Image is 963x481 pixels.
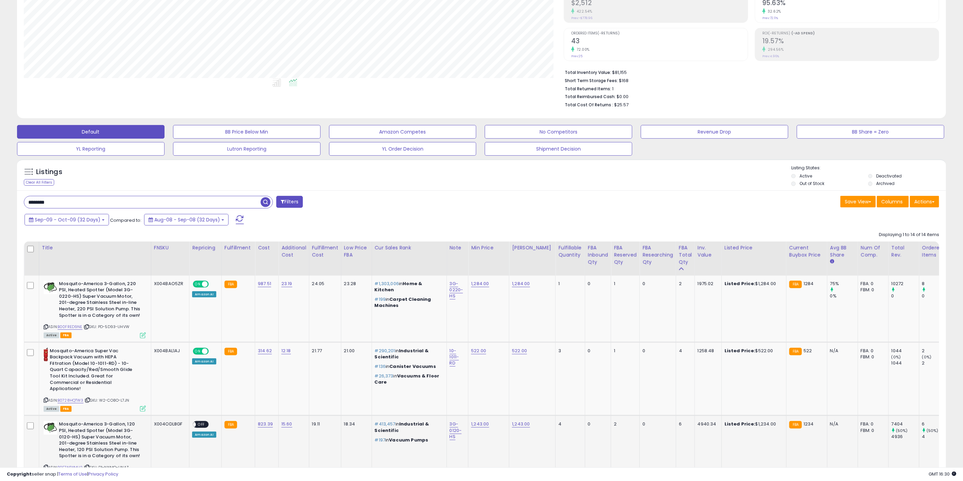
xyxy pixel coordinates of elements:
div: Current Buybox Price [789,244,824,259]
small: (0%) [922,354,932,360]
small: FBA [789,421,802,429]
a: 23.19 [281,280,292,287]
div: 0 [922,293,950,299]
div: X004BAO5ZR [154,281,184,287]
span: Columns [881,198,903,205]
div: Cost [258,244,276,251]
span: Industrial & Scientific [375,347,429,360]
h2: 19.57% [762,37,939,46]
div: 2 [922,360,950,366]
span: $25.57 [614,102,628,108]
b: (-Returns) [768,31,790,35]
b: Mosquito-America 3-Gallon, 120 PSI, Heated Spotter (Model 3G-0120-HS) Super Vacuum Motor, 201-deg... [59,421,142,461]
span: ROI [762,31,939,35]
div: 0 [891,293,919,299]
b: (-Ad Spend) [791,31,815,36]
div: 0% [830,293,858,299]
small: FBA [789,348,802,355]
div: 2 [614,421,634,427]
div: 19.11 [312,421,336,427]
div: Amazon AI [192,358,216,364]
span: Canister Vacuums [390,363,436,370]
p: in [375,363,441,370]
div: 1975.02 [698,281,716,287]
div: Fulfillable Quantity [558,244,582,259]
p: in [375,281,441,293]
a: 1,284.00 [512,280,530,287]
div: Ordered Items [922,244,947,259]
small: Prev: 4.96% [762,54,779,58]
button: Actions [910,196,939,207]
small: 32.62% [765,9,781,14]
button: BB Price Below Min [173,125,321,139]
button: Filters [276,196,303,208]
b: Listed Price: [725,421,756,427]
a: 12.18 [281,347,291,354]
span: 1234 [804,421,814,427]
small: FBA [224,348,237,355]
div: FBA: 0 [861,348,883,354]
strong: Copyright [7,471,32,477]
a: 3G-0220-HS [450,280,463,299]
a: Terms of Use [58,471,87,477]
span: ON [194,281,202,287]
span: Compared to: [110,217,141,223]
button: BB Share = Zero [797,125,944,139]
p: in [375,421,441,433]
button: Save View [840,196,876,207]
div: Repricing [192,244,218,251]
div: 1258.48 [698,348,716,354]
label: Archived [876,181,895,186]
div: X004ODL8GF [154,421,184,427]
span: #199 [375,296,386,302]
div: Cur Sales Rank [375,244,444,251]
div: FBA inbound Qty [588,244,608,266]
p: in [375,348,441,360]
label: Out of Stock [799,181,824,186]
a: 15.60 [281,421,292,428]
a: B0728HQTW3 [58,398,83,403]
span: Ordered Items [571,31,748,35]
button: YL Order Decision [329,142,477,156]
div: N/A [830,421,853,427]
div: 4 [558,421,579,427]
div: 2 [679,281,689,287]
div: ASIN: [44,281,146,338]
div: 7404 [891,421,919,427]
small: 72.00% [574,47,590,52]
p: Listing States: [791,165,946,171]
span: All listings currently available for purchase on Amazon [44,332,59,338]
div: 10272 [891,281,919,287]
a: 522.00 [471,347,486,354]
div: Fulfillment [224,244,252,251]
div: FBA Reserved Qty [614,244,637,266]
small: FBA [789,281,802,288]
div: Clear All Filters [24,179,54,186]
div: Additional Cost [281,244,306,259]
div: Listed Price [725,244,783,251]
p: in [375,373,441,385]
span: ON [194,348,202,354]
b: Listed Price: [725,280,756,287]
b: Total Cost Of Returns : [565,102,613,108]
small: 294.56% [765,47,784,52]
b: Total Inventory Value: [565,69,611,75]
button: Default [17,125,165,139]
span: 2025-10-10 16:30 GMT [929,471,956,477]
div: 21.00 [344,348,367,354]
button: Columns [877,196,909,207]
span: Aug-08 - Sep-08 (32 Days) [154,216,220,223]
img: 51DjuK7DBuL._SL40_.jpg [44,421,57,435]
div: 3 [558,348,579,354]
small: Prev: 72.11% [762,16,778,20]
button: Revenue Drop [641,125,788,139]
div: N/A [830,348,853,354]
div: Displaying 1 to 14 of 14 items [879,232,939,238]
small: FBA [224,281,237,288]
div: Amazon AI [192,432,216,438]
div: 23.28 [344,281,367,287]
span: OFF [208,281,219,287]
span: OFF [196,422,207,428]
span: Vacuum Pumps [389,437,429,443]
div: ASIN: [44,348,146,411]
